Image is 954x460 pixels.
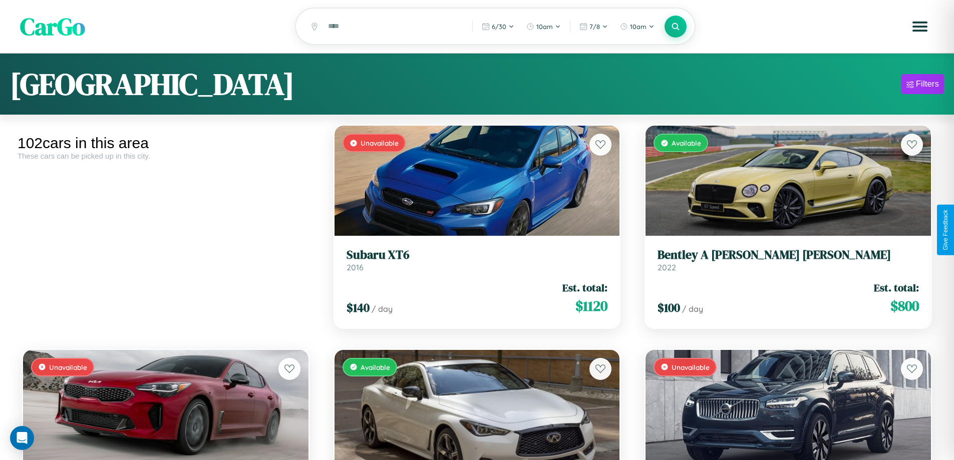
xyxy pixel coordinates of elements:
span: 7 / 8 [589,23,600,31]
span: Available [672,139,701,147]
a: Subaru XT62016 [347,248,608,272]
button: 6/30 [477,19,519,35]
div: Filters [916,79,939,89]
span: / day [682,304,703,314]
span: 6 / 30 [492,23,506,31]
span: Available [361,363,390,371]
span: Est. total: [562,280,607,295]
span: CarGo [20,10,85,43]
span: Est. total: [874,280,919,295]
span: 2022 [658,262,676,272]
span: $ 800 [890,296,919,316]
span: $ 1120 [575,296,607,316]
span: 10am [536,23,553,31]
a: Bentley A [PERSON_NAME] [PERSON_NAME]2022 [658,248,919,272]
span: $ 140 [347,299,370,316]
span: 10am [630,23,647,31]
div: These cars can be picked up in this city. [18,152,314,160]
button: 10am [615,19,660,35]
div: Give Feedback [942,210,949,250]
span: $ 100 [658,299,680,316]
span: / day [372,304,393,314]
span: Unavailable [49,363,87,371]
span: Unavailable [672,363,710,371]
button: Open menu [906,13,934,41]
h3: Bentley A [PERSON_NAME] [PERSON_NAME] [658,248,919,262]
span: Unavailable [361,139,399,147]
span: 2016 [347,262,364,272]
div: 102 cars in this area [18,135,314,152]
button: Filters [901,74,944,94]
button: 7/8 [574,19,613,35]
h1: [GEOGRAPHIC_DATA] [10,64,294,105]
div: Open Intercom Messenger [10,426,34,450]
h3: Subaru XT6 [347,248,608,262]
button: 10am [521,19,566,35]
